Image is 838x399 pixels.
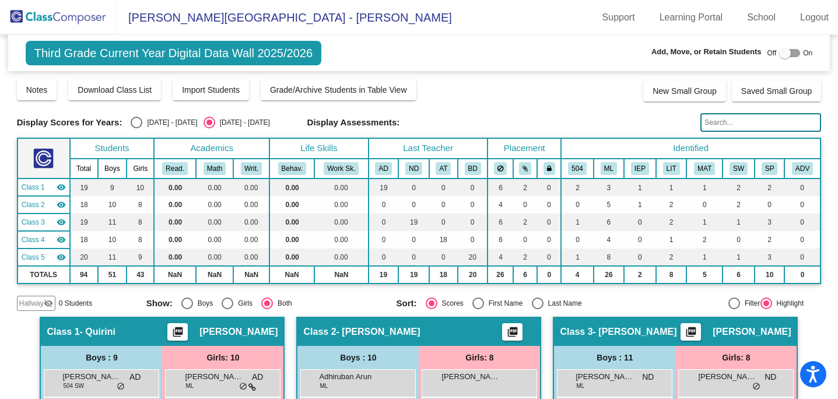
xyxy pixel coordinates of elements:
button: Read. [162,162,188,175]
span: [PERSON_NAME] [713,326,791,338]
span: Third Grade Current Year Digital Data Wall 2025/2026 [26,41,321,65]
td: 0 [398,231,429,249]
td: 0 [429,196,458,213]
td: TOTALS [17,266,70,283]
td: 10 [98,196,127,213]
th: Speech RTI [755,159,784,178]
td: 8 [127,196,154,213]
a: School [738,8,785,27]
td: NaN [314,266,369,283]
td: 2 [656,249,687,266]
td: 0.00 [269,178,314,196]
td: 9 [127,249,154,266]
td: 8 [127,213,154,231]
span: AD [252,371,263,383]
button: 504 [568,162,587,175]
button: Print Students Details [502,323,523,341]
td: 0.00 [269,231,314,249]
span: ML [576,381,584,390]
td: 6 [513,266,538,283]
span: AD [129,371,141,383]
th: Reading Intervention [656,159,687,178]
td: 18 [70,196,98,213]
div: Girls: 10 [162,346,283,369]
span: New Small Group [653,86,717,96]
span: Class 1 [22,182,45,192]
td: 20 [458,249,488,266]
span: - [PERSON_NAME] [336,326,420,338]
td: 10 [98,231,127,249]
td: 2 [755,231,784,249]
td: 0.00 [154,231,195,249]
mat-icon: visibility [57,183,66,192]
span: do_not_disturb_alt [752,382,760,391]
div: Filter [740,298,760,309]
td: 4 [594,231,624,249]
span: [PERSON_NAME] [698,371,756,383]
button: Grade/Archive Students in Table View [261,79,416,100]
td: 2 [513,213,538,231]
button: ND [405,162,422,175]
div: First Name [484,298,523,309]
td: 2 [723,196,755,213]
td: NaN [154,266,195,283]
span: [PERSON_NAME] [576,371,634,383]
th: Math Intervention [686,159,723,178]
td: 20 [458,266,488,283]
td: 5 [594,196,624,213]
td: 1 [561,213,594,231]
td: 0.00 [196,249,234,266]
td: 0 [624,249,656,266]
button: SP [762,162,778,175]
td: 5 [686,266,723,283]
td: 2 [755,178,784,196]
span: 0 Students [59,298,92,309]
td: 0 [784,196,821,213]
td: 0 [513,231,538,249]
div: Both [273,298,292,309]
td: 4 [488,249,513,266]
th: Advanced Math [784,159,821,178]
td: 0 [369,196,399,213]
td: 0.00 [196,213,234,231]
span: ND [642,371,654,383]
th: Becca Dahm [458,159,488,178]
th: Alanna Drufke [369,159,399,178]
td: 19 [398,266,429,283]
span: - Quirini [80,326,115,338]
td: 9 [98,178,127,196]
td: 0.00 [233,213,269,231]
td: 6 [488,213,513,231]
span: Display Assessments: [307,117,400,128]
th: Placement [488,138,561,159]
td: 1 [686,213,723,231]
td: 0 [429,178,458,196]
td: 0 [561,231,594,249]
span: Download Class List [78,85,152,94]
mat-icon: picture_as_pdf [171,326,185,342]
td: 0.00 [154,249,195,266]
td: 0 [513,196,538,213]
td: 0.00 [196,178,234,196]
td: 11 [98,213,127,231]
td: 0.00 [314,213,369,231]
td: 0 [624,231,656,249]
td: 8 [127,231,154,249]
td: 2 [561,178,594,196]
button: AD [375,162,391,175]
th: Individualized Education Plan [624,159,656,178]
td: 8 [656,266,687,283]
th: Life Skills [269,138,369,159]
button: BD [465,162,481,175]
td: 0 [561,196,594,213]
span: Show: [146,298,173,309]
th: English Language Learner [594,159,624,178]
td: 0 [784,266,821,283]
span: Display Scores for Years: [17,117,122,128]
mat-icon: visibility [57,235,66,244]
span: Class 1 [47,326,79,338]
td: 0 [723,231,755,249]
button: ADV [792,162,813,175]
td: 2 [656,196,687,213]
td: 2 [656,213,687,231]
